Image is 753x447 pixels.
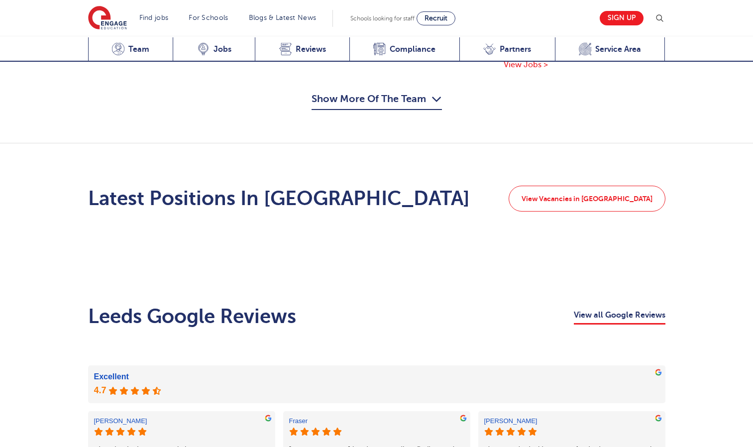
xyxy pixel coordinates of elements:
[296,44,326,54] span: Reviews
[249,14,317,21] a: Blogs & Latest News
[88,305,296,329] h2: Leeds Google Reviews
[504,60,548,69] span: View Jobs >
[600,11,644,25] a: Sign up
[349,37,459,62] a: Compliance
[173,37,255,62] a: Jobs
[94,417,147,425] div: [PERSON_NAME]
[214,44,231,54] span: Jobs
[595,44,641,54] span: Service Area
[417,11,455,25] a: Recruit
[139,14,169,21] a: Find jobs
[500,44,531,54] span: Partners
[484,417,538,425] div: [PERSON_NAME]
[574,309,665,325] a: View all Google Reviews
[128,44,149,54] span: Team
[255,37,349,62] a: Reviews
[189,14,228,21] a: For Schools
[289,417,342,425] div: Fraser
[459,37,555,62] a: Partners
[425,14,447,22] span: Recruit
[555,37,665,62] a: Service Area
[94,371,659,382] div: Excellent
[350,15,415,22] span: Schools looking for staff
[88,37,173,62] a: Team
[88,187,470,211] h2: Latest Positions In [GEOGRAPHIC_DATA]
[312,91,442,110] button: Show More Of The Team
[88,6,127,31] img: Engage Education
[390,44,435,54] span: Compliance
[509,186,665,212] a: View Vacancies in [GEOGRAPHIC_DATA]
